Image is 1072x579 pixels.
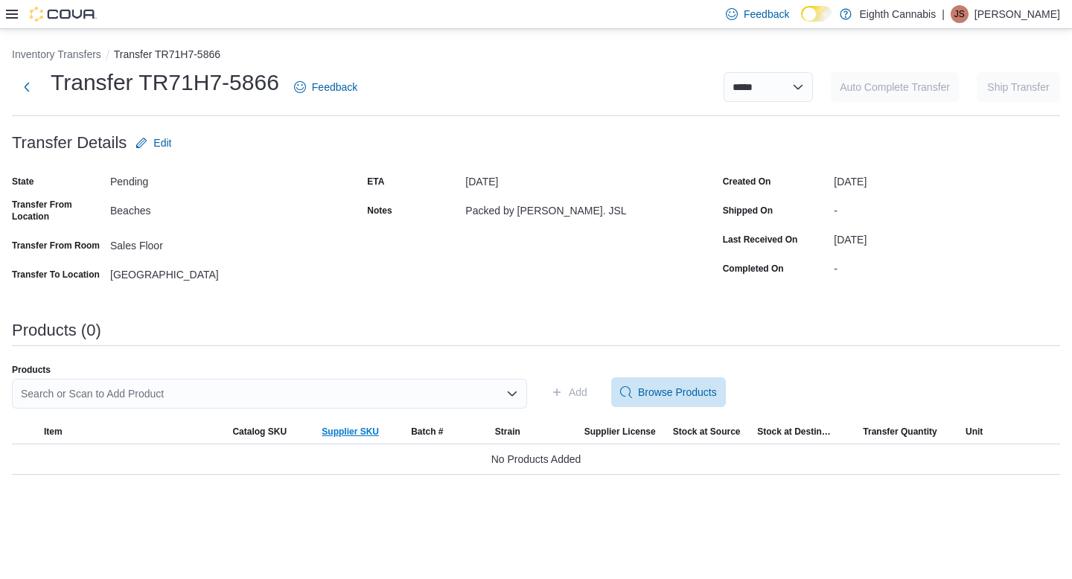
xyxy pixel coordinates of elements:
[506,388,518,400] button: Open list of options
[723,234,798,246] label: Last Received On
[12,269,100,281] label: Transfer To Location
[12,176,33,188] label: State
[966,426,983,438] span: Unit
[834,170,1060,188] div: [DATE]
[232,426,287,438] span: Catalog SKU
[367,176,384,188] label: ETA
[153,135,171,150] span: Edit
[44,426,63,438] span: Item
[38,420,226,444] button: Item
[110,199,310,217] div: Beaches
[954,5,965,23] span: JS
[465,199,665,217] div: Packed by [PERSON_NAME]. JSL
[495,426,520,438] span: Strain
[834,199,1060,217] div: -
[584,426,656,438] span: Supplier License
[834,228,1060,246] div: [DATE]
[840,420,960,444] button: Transfer Quantity
[110,170,310,188] div: Pending
[30,7,97,22] img: Cova
[987,80,1049,95] span: Ship Transfer
[367,205,392,217] label: Notes
[226,420,316,444] button: Catalog SKU
[545,377,593,407] button: Add
[751,420,840,444] button: Stock at Destination
[960,420,1015,444] button: Unit
[12,134,127,152] h3: Transfer Details
[569,385,587,400] span: Add
[974,5,1060,23] p: [PERSON_NAME]
[288,72,363,102] a: Feedback
[491,450,581,468] span: No Products Added
[411,426,443,438] span: Batch #
[744,7,789,22] span: Feedback
[51,68,279,97] h1: Transfer TR71H7-5866
[12,322,101,339] h3: Products (0)
[312,80,357,95] span: Feedback
[801,6,832,22] input: Dark Mode
[638,385,717,400] span: Browse Products
[723,263,784,275] label: Completed On
[110,234,310,252] div: Sales Floor
[12,240,100,252] label: Transfer From Room
[673,426,741,438] span: Stock at Source
[834,257,1060,275] div: -
[942,5,945,23] p: |
[110,263,310,281] div: [GEOGRAPHIC_DATA]
[12,72,42,102] button: Next
[12,47,1060,65] nav: An example of EuiBreadcrumbs
[662,420,751,444] button: Stock at Source
[130,128,177,158] button: Edit
[831,72,959,102] button: Auto Complete Transfer
[316,420,405,444] button: Supplier SKU
[840,80,950,95] span: Auto Complete Transfer
[12,199,104,223] label: Transfer From Location
[489,420,578,444] button: Strain
[977,72,1060,102] button: Ship Transfer
[12,364,51,376] label: Products
[322,426,379,438] span: Supplier SKU
[723,176,771,188] label: Created On
[951,5,969,23] div: Janae Smiley-Lewis
[611,377,726,407] button: Browse Products
[114,48,220,60] button: Transfer TR71H7-5866
[863,426,937,438] span: Transfer Quantity
[723,205,773,217] label: Shipped On
[12,48,101,60] button: Inventory Transfers
[465,170,665,188] div: [DATE]
[757,426,835,438] span: Stock at Destination
[859,5,936,23] p: Eighth Cannabis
